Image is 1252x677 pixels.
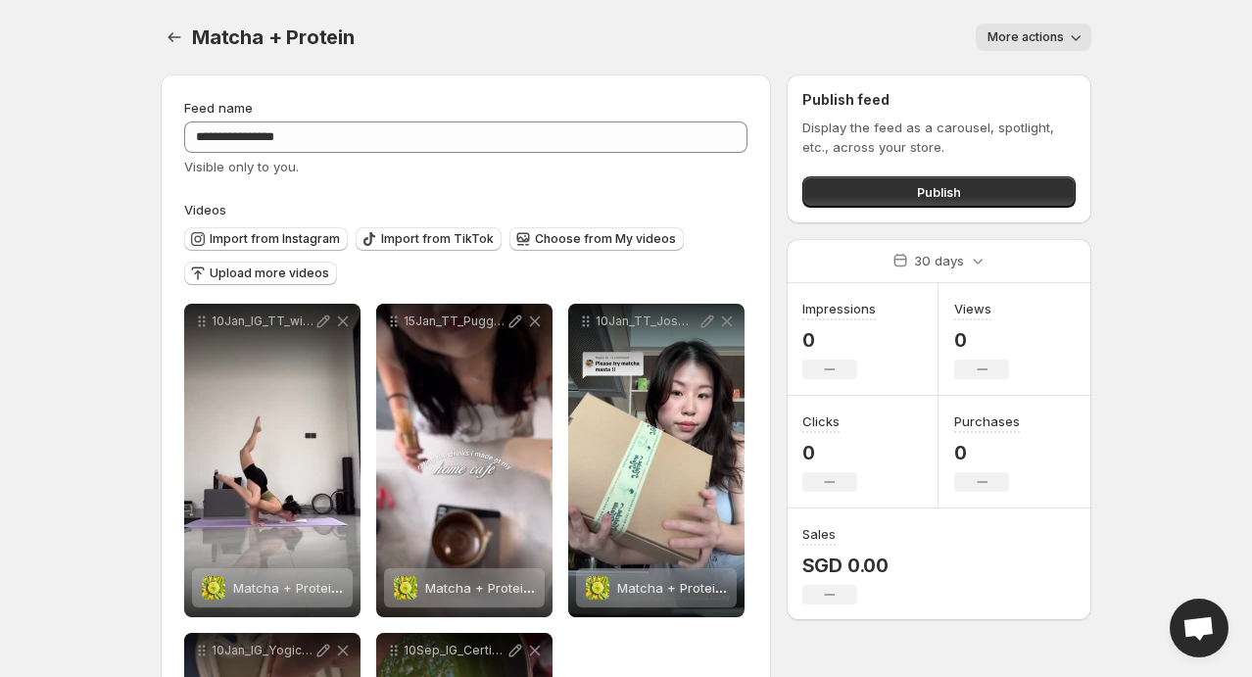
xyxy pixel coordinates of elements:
p: Display the feed as a carousel, spotlight, etc., across your store. [802,118,1076,157]
span: Feed name [184,100,253,116]
p: 30 days [914,251,964,270]
span: Matcha + Protein [192,25,355,49]
span: More actions [987,29,1064,45]
p: 10Jan_TT_Josminetea [596,314,698,329]
img: Matcha + Protein (40g) [394,576,417,600]
p: SGD 0.00 [802,554,889,577]
p: 0 [802,441,857,464]
span: Upload more videos [210,266,329,281]
button: Publish [802,176,1076,208]
span: Videos [184,202,226,218]
span: Matcha + Protein (40g) [617,580,760,596]
p: 0 [954,328,1009,352]
h3: Sales [802,524,836,544]
p: 10Jan_IG_Yogicindy [212,643,313,658]
h2: Publish feed [802,90,1076,110]
div: Open chat [1170,599,1228,657]
span: Import from Instagram [210,231,340,247]
span: Visible only to you. [184,159,299,174]
div: 15Jan_TT_PuggletteMatcha + Protein (40g)Matcha + Protein (40g) [376,304,553,617]
img: Matcha + Protein (40g) [202,576,225,600]
span: Publish [917,182,961,202]
button: Import from TikTok [356,227,502,251]
p: 10Jan_IG_TT_windasetj [212,314,313,329]
p: 10Sep_IG_Certifiedfabclub_Review Protein [404,643,506,658]
img: Matcha + Protein (40g) [586,576,609,600]
span: Choose from My videos [535,231,676,247]
div: 10Jan_IG_TT_windasetjMatcha + Protein (40g)Matcha + Protein (40g) [184,304,361,617]
button: Upload more videos [184,262,337,285]
h3: Views [954,299,991,318]
div: 10Jan_TT_JosmineteaMatcha + Protein (40g)Matcha + Protein (40g) [568,304,745,617]
p: 0 [954,441,1020,464]
button: Import from Instagram [184,227,348,251]
h3: Purchases [954,411,1020,431]
button: Settings [161,24,188,51]
button: Choose from My videos [509,227,684,251]
h3: Clicks [802,411,840,431]
span: Matcha + Protein (40g) [233,580,376,596]
p: 0 [802,328,876,352]
span: Import from TikTok [381,231,494,247]
p: 15Jan_TT_Pugglette [404,314,506,329]
button: More actions [976,24,1091,51]
span: Matcha + Protein (40g) [425,580,568,596]
h3: Impressions [802,299,876,318]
